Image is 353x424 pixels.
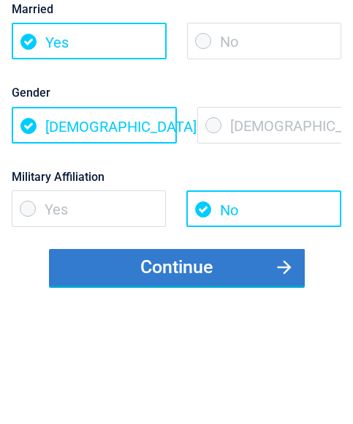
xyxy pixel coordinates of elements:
span: Yes [12,23,167,59]
span: No [187,23,341,59]
label: Gender [12,83,341,103]
label: Military Affiliation [12,167,341,187]
span: [DEMOGRAPHIC_DATA] [12,107,177,144]
span: Yes [12,190,166,227]
button: Continue [49,249,305,286]
span: No [186,190,341,227]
